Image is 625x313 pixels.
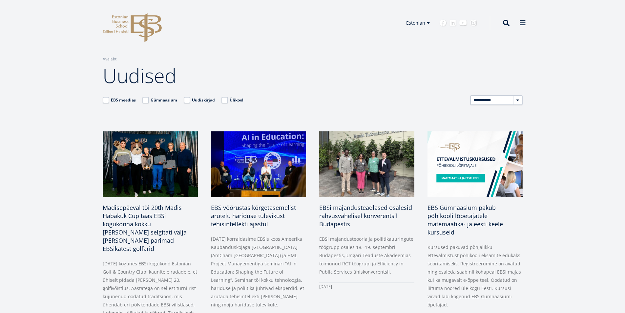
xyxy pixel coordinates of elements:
img: Ai in Education [211,131,306,197]
label: Gümnaasium [142,97,177,103]
label: Ülikool [221,97,243,103]
a: Avaleht [103,56,116,62]
span: EBS võõrustas kõrgetasemelist arutelu hariduse tulevikust tehisintellekti ajastul [211,204,296,228]
p: Kursused pakuvad põhjalikku ettevalmistust põhikooli eksamite edukaks sooritamiseks. Registreerum... [427,243,523,309]
label: Uudiskirjad [184,97,215,103]
img: 20th Madis Habakuk Cup [103,131,198,197]
a: Facebook [440,20,446,26]
div: [DATE] [319,282,414,291]
span: Madisepäeval tõi 20th Madis Habakuk Cup taas EBSi kogukonna kokku [PERSON_NAME] selgitati välja [... [103,204,187,253]
a: Youtube [459,20,467,26]
h1: Uudised [103,62,523,89]
a: Linkedin [449,20,456,26]
img: EBS Gümnaasiumi ettevalmistuskursused [427,131,523,197]
span: EBSi majandusteadlased osalesid rahvusvahelisel konverentsil Budapestis [319,204,412,228]
span: EBS Gümnaasium pakub põhikooli lõpetajatele matemaatika- ja eesti keele kursuseid [427,204,503,236]
label: EBS meedias [103,97,136,103]
p: [DATE] korraldasime EBSis koos Ameerika Kaubanduskojaga [GEOGRAPHIC_DATA] (AmCham [GEOGRAPHIC_DAT... [211,235,306,309]
a: Instagram [470,20,477,26]
p: EBSi majandusteooria ja poliitikauuringute töögrupp osales 18.–19. septembril Budapestis, Ungari ... [319,235,414,276]
img: a [319,131,414,197]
